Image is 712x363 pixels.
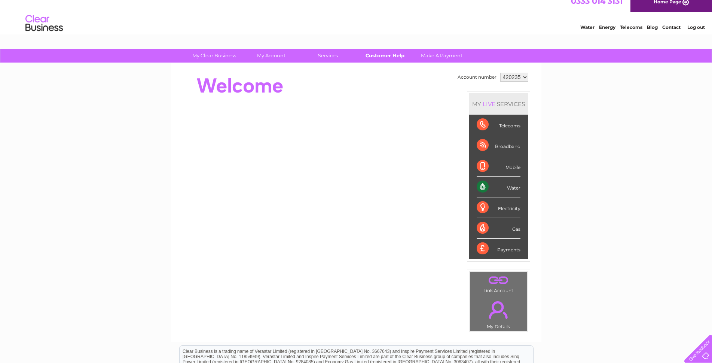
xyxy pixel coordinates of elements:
a: Log out [687,32,705,37]
div: Payments [477,239,520,259]
div: Electricity [477,197,520,218]
div: Gas [477,218,520,239]
div: LIVE [481,100,497,108]
td: Link Account [470,272,528,295]
a: 0333 014 3131 [571,4,623,13]
a: Energy [599,32,615,37]
a: Customer Help [354,49,416,63]
a: Telecoms [620,32,642,37]
a: Make A Payment [411,49,473,63]
div: Mobile [477,156,520,177]
div: Telecoms [477,115,520,135]
td: My Details [470,295,528,332]
a: . [472,297,525,323]
a: Blog [647,32,658,37]
div: Water [477,177,520,197]
div: MY SERVICES [469,93,528,115]
a: My Account [240,49,302,63]
a: My Clear Business [183,49,245,63]
a: Services [297,49,359,63]
a: . [472,274,525,287]
a: Contact [662,32,681,37]
td: Account number [456,71,498,84]
div: Clear Business is a trading name of Verastar Limited (registered in [GEOGRAPHIC_DATA] No. 3667643... [180,4,533,36]
div: Broadband [477,135,520,156]
img: logo.png [25,19,63,42]
a: Water [580,32,595,37]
